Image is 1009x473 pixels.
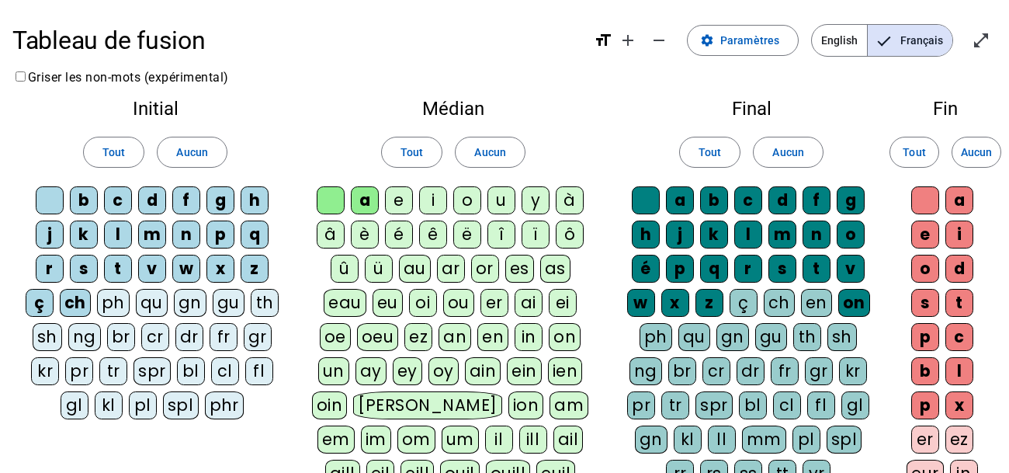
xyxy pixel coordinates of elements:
[632,221,660,249] div: h
[172,221,200,249] div: n
[753,137,823,168] button: Aucun
[742,426,786,454] div: mm
[549,323,581,351] div: on
[31,357,59,385] div: kr
[911,391,939,419] div: p
[70,221,98,249] div: k
[635,426,667,454] div: gn
[734,221,762,249] div: l
[12,16,581,65] h1: Tableau de fusion
[205,391,244,419] div: phr
[739,391,767,419] div: bl
[477,323,508,351] div: en
[453,186,481,214] div: o
[455,137,525,168] button: Aucun
[241,186,269,214] div: h
[33,323,62,351] div: sh
[792,426,820,454] div: pl
[708,426,736,454] div: ll
[515,323,543,351] div: in
[318,357,349,385] div: un
[695,289,723,317] div: z
[244,323,272,351] div: gr
[837,221,865,249] div: o
[317,426,355,454] div: em
[519,426,547,454] div: ill
[174,289,206,317] div: gn
[803,221,830,249] div: n
[241,221,269,249] div: q
[393,357,422,385] div: ey
[556,221,584,249] div: ô
[507,357,542,385] div: ein
[141,323,169,351] div: cr
[474,143,505,162] span: Aucun
[177,357,205,385] div: bl
[102,143,125,162] span: Tout
[945,391,973,419] div: x
[83,137,144,168] button: Tout
[210,323,238,351] div: fr
[324,289,366,317] div: eau
[138,255,166,283] div: v
[36,221,64,249] div: j
[471,255,499,283] div: or
[839,357,867,385] div: kr
[661,289,689,317] div: x
[966,25,997,56] button: Entrer en plein écran
[397,426,435,454] div: om
[25,99,286,118] h2: Initial
[245,357,273,385] div: fl
[903,143,925,162] span: Tout
[355,357,387,385] div: ay
[437,255,465,283] div: ar
[812,25,867,56] span: English
[351,186,379,214] div: a
[104,221,132,249] div: l
[97,289,130,317] div: ph
[553,426,584,454] div: ail
[734,255,762,283] div: r
[213,289,244,317] div: gu
[801,289,832,317] div: en
[419,186,447,214] div: i
[807,391,835,419] div: fl
[612,25,643,56] button: Augmenter la taille de la police
[945,426,973,454] div: ez
[136,289,168,317] div: qu
[138,186,166,214] div: d
[911,357,939,385] div: b
[768,186,796,214] div: d
[629,357,662,385] div: ng
[661,391,689,419] div: tr
[480,289,508,317] div: er
[95,391,123,419] div: kl
[674,426,702,454] div: kl
[505,255,534,283] div: es
[12,70,229,85] label: Griser les non-mots (expérimental)
[772,143,803,162] span: Aucun
[627,289,655,317] div: w
[400,143,423,162] span: Tout
[627,391,655,419] div: pr
[695,391,733,419] div: spr
[945,221,973,249] div: i
[133,357,171,385] div: spr
[176,143,207,162] span: Aucun
[206,186,234,214] div: g
[911,323,939,351] div: p
[385,221,413,249] div: é
[365,255,393,283] div: ü
[907,99,984,118] h2: Fin
[716,323,749,351] div: gn
[453,221,481,249] div: ë
[827,426,862,454] div: spl
[310,99,596,118] h2: Médian
[172,186,200,214] div: f
[730,289,758,317] div: ç
[465,357,501,385] div: ain
[838,289,870,317] div: on
[972,31,990,50] mat-icon: open_in_full
[952,137,1001,168] button: Aucun
[61,391,88,419] div: gl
